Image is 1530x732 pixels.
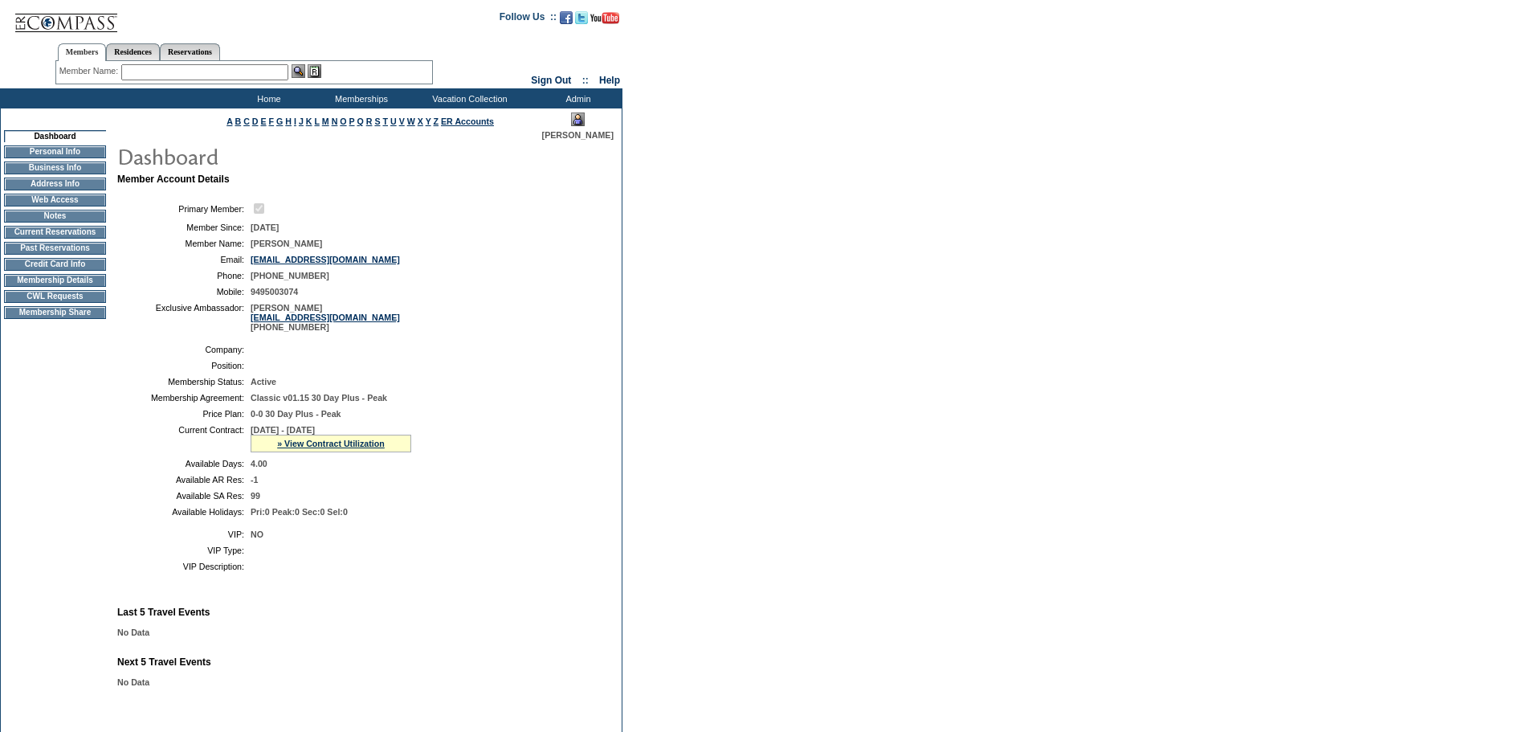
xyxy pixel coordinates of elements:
[4,290,106,303] td: CWL Requests
[251,530,263,539] span: NO
[575,11,588,24] img: Follow us on Twitter
[322,117,329,126] a: M
[382,117,388,126] a: T
[4,242,106,255] td: Past Reservations
[124,507,244,517] td: Available Holidays:
[124,546,244,555] td: VIP Type:
[599,75,620,86] a: Help
[251,303,400,332] span: [PERSON_NAME] [PHONE_NUMBER]
[117,628,612,637] div: No Data
[117,174,230,185] b: Member Account Details
[124,459,244,468] td: Available Days:
[124,393,244,403] td: Membership Agreement:
[406,88,530,108] td: Vacation Collection
[434,117,439,126] a: Z
[590,16,619,26] a: Subscribe to our YouTube Channel
[251,459,267,468] span: 4.00
[235,117,241,126] a: B
[575,16,588,26] a: Follow us on Twitter
[294,117,296,126] a: I
[571,112,585,126] img: Impersonate
[252,117,259,126] a: D
[308,64,321,78] img: Reservations
[531,75,571,86] a: Sign Out
[313,88,406,108] td: Memberships
[251,255,400,264] a: [EMAIL_ADDRESS][DOMAIN_NAME]
[314,117,319,126] a: L
[285,117,292,126] a: H
[390,117,397,126] a: U
[58,43,107,61] a: Members
[251,239,322,248] span: [PERSON_NAME]
[124,377,244,386] td: Membership Status:
[124,201,244,216] td: Primary Member:
[117,656,211,668] b: Next 5 Travel Events
[124,287,244,296] td: Mobile:
[251,377,276,386] span: Active
[560,16,573,26] a: Become our fan on Facebook
[366,117,373,126] a: R
[349,117,355,126] a: P
[4,162,106,174] td: Business Info
[124,425,244,452] td: Current Contract:
[124,530,244,539] td: VIP:
[542,130,614,140] span: [PERSON_NAME]
[277,439,385,448] a: » View Contract Utilization
[251,409,341,419] span: 0-0 30 Day Plus - Peak
[441,117,494,126] a: ER Accounts
[124,345,244,354] td: Company:
[59,64,121,78] div: Member Name:
[407,117,415,126] a: W
[399,117,405,126] a: V
[560,11,573,24] img: Become our fan on Facebook
[117,677,612,687] div: No Data
[269,117,275,126] a: F
[260,117,266,126] a: E
[530,88,622,108] td: Admin
[4,145,106,158] td: Personal Info
[4,258,106,271] td: Credit Card Info
[124,562,244,571] td: VIP Description:
[4,306,106,319] td: Membership Share
[124,223,244,232] td: Member Since:
[500,10,557,29] td: Follow Us ::
[332,117,338,126] a: N
[251,271,329,280] span: [PHONE_NUMBER]
[4,210,106,223] td: Notes
[4,226,106,239] td: Current Reservations
[117,607,210,618] b: Last 5 Travel Events
[243,117,250,126] a: C
[340,117,346,126] a: O
[124,271,244,280] td: Phone:
[124,303,244,332] td: Exclusive Ambassador:
[4,194,106,207] td: Web Access
[124,491,244,501] td: Available SA Res:
[251,491,260,501] span: 99
[426,117,431,126] a: Y
[251,287,298,296] span: 9495003074
[582,75,589,86] span: ::
[374,117,380,126] a: S
[299,117,304,126] a: J
[306,117,312,126] a: K
[251,313,400,322] a: [EMAIL_ADDRESS][DOMAIN_NAME]
[160,43,220,60] a: Reservations
[292,64,305,78] img: View
[357,117,363,126] a: Q
[251,507,348,517] span: Pri:0 Peak:0 Sec:0 Sel:0
[590,12,619,24] img: Subscribe to our YouTube Channel
[418,117,423,126] a: X
[124,361,244,370] td: Position:
[124,409,244,419] td: Price Plan:
[4,274,106,287] td: Membership Details
[251,223,279,232] span: [DATE]
[116,140,438,172] img: pgTtlDashboard.gif
[4,130,106,142] td: Dashboard
[4,178,106,190] td: Address Info
[124,255,244,264] td: Email:
[124,239,244,248] td: Member Name:
[106,43,160,60] a: Residences
[251,425,315,435] span: [DATE] - [DATE]
[251,393,387,403] span: Classic v01.15 30 Day Plus - Peak
[276,117,283,126] a: G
